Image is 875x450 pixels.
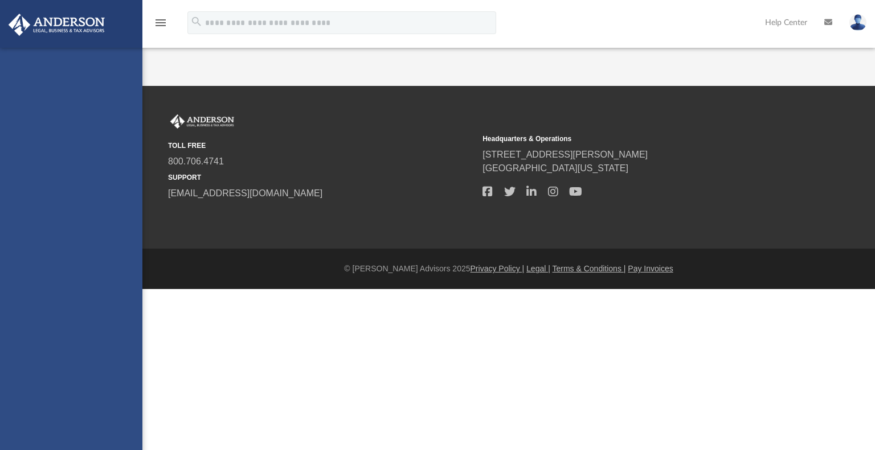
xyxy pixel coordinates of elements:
i: search [190,15,203,28]
small: SUPPORT [168,172,475,183]
img: Anderson Advisors Platinum Portal [168,114,236,129]
a: Legal | [526,264,550,273]
img: User Pic [849,14,866,31]
a: Terms & Conditions | [553,264,626,273]
small: TOLL FREE [168,141,475,151]
a: 800.706.4741 [168,156,224,166]
a: [EMAIL_ADDRESS][DOMAIN_NAME] [168,188,322,198]
small: Headquarters & Operations [483,134,789,144]
a: [STREET_ADDRESS][PERSON_NAME] [483,150,648,159]
a: Privacy Policy | [471,264,525,273]
img: Anderson Advisors Platinum Portal [5,14,108,36]
a: menu [154,22,167,30]
a: Pay Invoices [628,264,673,273]
a: [GEOGRAPHIC_DATA][US_STATE] [483,163,628,173]
div: © [PERSON_NAME] Advisors 2025 [142,263,875,275]
i: menu [154,16,167,30]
